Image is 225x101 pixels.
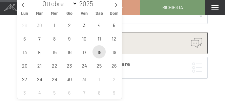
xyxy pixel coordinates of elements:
[18,32,31,45] span: Ottobre 6, 2025
[33,32,46,45] span: Ottobre 7, 2025
[48,45,61,58] span: Ottobre 15, 2025
[33,45,46,58] span: Ottobre 14, 2025
[162,4,183,10] span: Richiesta
[107,86,121,99] span: Novembre 9, 2025
[63,32,76,45] span: Ottobre 9, 2025
[63,45,76,58] span: Ottobre 16, 2025
[93,18,106,31] span: Ottobre 4, 2025
[107,45,121,58] span: Ottobre 19, 2025
[107,72,121,85] span: Novembre 2, 2025
[78,45,91,58] span: Ottobre 17, 2025
[18,18,31,31] span: Settembre 29, 2025
[32,11,47,16] span: Mar
[48,72,61,85] span: Ottobre 29, 2025
[33,18,46,31] span: Settembre 30, 2025
[63,59,76,72] span: Ottobre 23, 2025
[63,86,76,99] span: Novembre 6, 2025
[93,59,106,72] span: Ottobre 25, 2025
[107,18,121,31] span: Ottobre 5, 2025
[33,86,46,99] span: Novembre 4, 2025
[48,86,61,99] span: Novembre 5, 2025
[63,18,76,31] span: Ottobre 2, 2025
[33,59,46,72] span: Ottobre 21, 2025
[107,59,121,72] span: Ottobre 26, 2025
[78,86,91,99] span: Novembre 7, 2025
[92,11,107,16] span: Sab
[48,18,61,31] span: Ottobre 1, 2025
[18,72,31,85] span: Ottobre 27, 2025
[141,0,205,15] a: Richiesta
[107,32,121,45] span: Ottobre 12, 2025
[93,45,106,58] span: Ottobre 18, 2025
[48,59,61,72] span: Ottobre 22, 2025
[33,72,46,85] span: Ottobre 28, 2025
[18,86,31,99] span: Novembre 3, 2025
[48,32,61,45] span: Ottobre 8, 2025
[107,11,122,16] span: Dom
[63,72,76,85] span: Ottobre 30, 2025
[47,11,62,16] span: Mer
[18,59,31,72] span: Ottobre 20, 2025
[93,32,106,45] span: Ottobre 11, 2025
[78,32,91,45] span: Ottobre 10, 2025
[93,72,106,85] span: Novembre 1, 2025
[17,11,32,16] span: Lun
[78,72,91,85] span: Ottobre 31, 2025
[77,11,92,16] span: Ven
[18,45,31,58] span: Ottobre 13, 2025
[62,11,77,16] span: Gio
[78,18,91,31] span: Ottobre 3, 2025
[78,59,91,72] span: Ottobre 24, 2025
[93,86,106,99] span: Novembre 8, 2025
